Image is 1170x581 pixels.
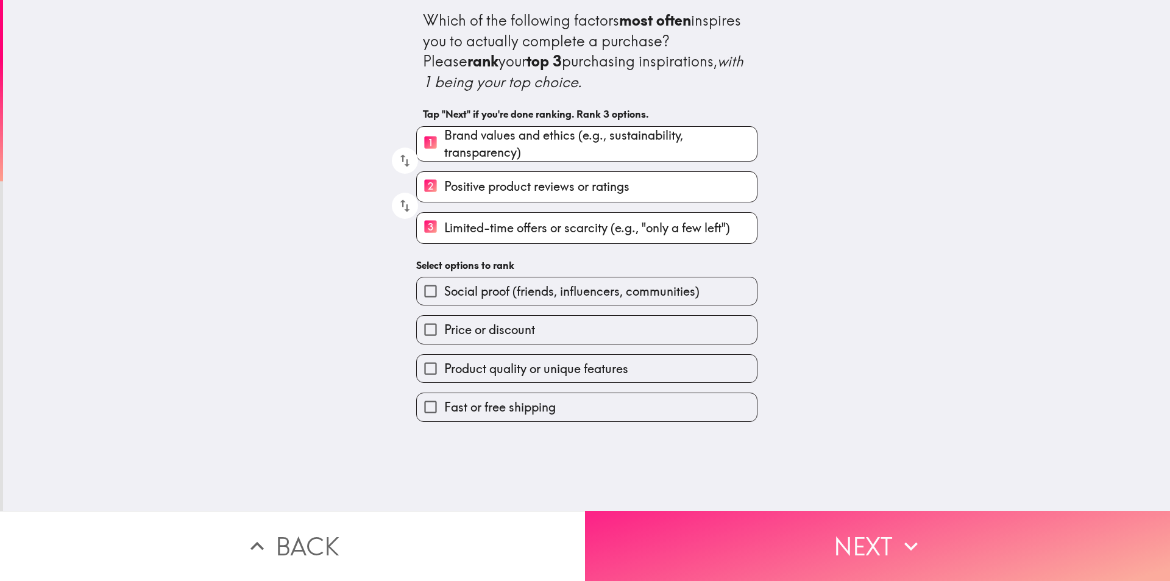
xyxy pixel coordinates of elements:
span: Price or discount [444,321,535,338]
b: rank [467,52,498,70]
span: Positive product reviews or ratings [444,178,629,195]
i: with 1 being your top choice. [423,52,747,91]
button: 2Positive product reviews or ratings [417,172,757,202]
b: top 3 [526,52,562,70]
span: Brand values and ethics (e.g., sustainability, transparency) [444,127,757,161]
button: Product quality or unique features [417,355,757,382]
span: Social proof (friends, influencers, communities) [444,283,700,300]
span: Fast or free shipping [444,399,556,416]
button: 1Brand values and ethics (e.g., sustainability, transparency) [417,127,757,161]
h6: Tap "Next" if you're done ranking. Rank 3 options. [423,107,751,121]
button: 3Limited-time offers or scarcity (e.g., "only a few left") [417,213,757,243]
h6: Select options to rank [416,258,757,272]
button: Social proof (friends, influencers, communities) [417,277,757,305]
b: most often [619,11,691,29]
button: Fast or free shipping [417,393,757,421]
button: Next [585,511,1170,581]
span: Limited-time offers or scarcity (e.g., "only a few left") [444,219,730,237]
span: Product quality or unique features [444,360,628,377]
button: Price or discount [417,316,757,343]
div: Which of the following factors inspires you to actually complete a purchase? Please your purchasi... [423,10,751,92]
